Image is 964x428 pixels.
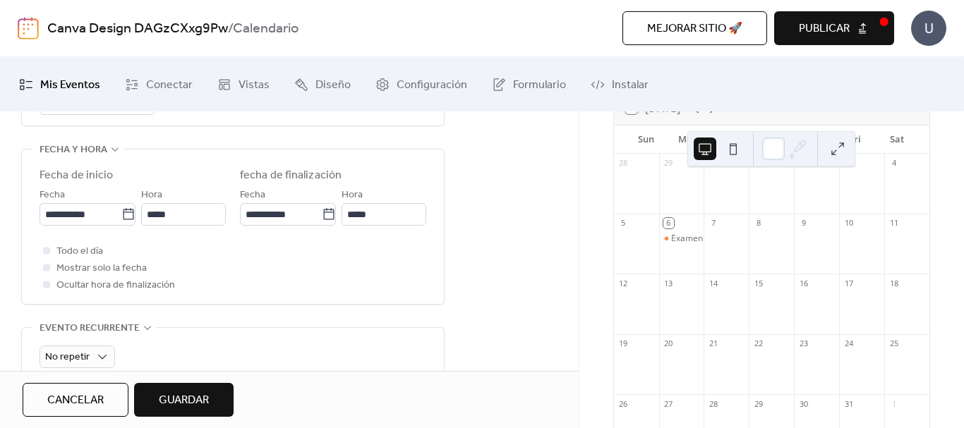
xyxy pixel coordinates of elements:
div: 13 [663,278,674,288]
div: 2 [798,158,809,169]
div: 4 [888,158,899,169]
div: Mon [667,126,709,154]
div: 30 [798,398,809,409]
span: Hora [141,187,162,204]
span: Conectar [146,74,193,96]
div: Examen Lengua [671,233,734,245]
div: 28 [708,398,718,409]
div: 3 [843,158,854,169]
span: Mejorar sitio 🚀 [647,20,742,37]
div: 5 [618,218,629,228]
div: Fecha de inicio [40,167,114,184]
span: Publicar [799,20,850,37]
div: 22 [753,338,764,349]
div: 24 [843,338,854,349]
div: 31 [843,398,854,409]
a: Formulario [481,63,577,106]
div: 27 [663,398,674,409]
div: Sun [625,126,667,154]
span: Fecha [40,187,65,204]
div: Examen Lengua [659,233,704,245]
div: 8 [753,218,764,228]
div: 1 [753,158,764,169]
img: logo [18,17,39,39]
b: Calendario [233,16,299,42]
div: Thu [793,126,834,154]
span: Todo el día [56,243,103,260]
a: Canva Design DAGzCXxg9Pw [47,16,228,42]
div: 20 [663,338,674,349]
div: Fri [834,126,876,154]
div: 18 [888,278,899,288]
span: Mis Eventos [40,74,100,96]
span: Mostrar solo la fecha [56,260,147,277]
div: 1 [888,398,899,409]
a: Mis Eventos [8,63,111,106]
div: 25 [888,338,899,349]
div: 14 [708,278,718,288]
div: 17 [843,278,854,288]
div: 28 [618,158,629,169]
div: 29 [663,158,674,169]
div: fecha de finalización [240,167,342,184]
span: No repetir [45,348,90,367]
span: fecha y hora [40,142,107,159]
div: 6 [663,218,674,228]
div: 19 [618,338,629,349]
div: 10 [843,218,854,228]
span: Vistas [239,74,270,96]
div: Wed [751,126,793,154]
div: 11 [888,218,899,228]
a: Configuración [365,63,478,106]
div: 30 [708,158,718,169]
a: Conectar [114,63,203,106]
div: 21 [708,338,718,349]
div: 23 [798,338,809,349]
div: 29 [753,398,764,409]
b: / [228,16,233,42]
span: Cancelar [47,392,104,409]
span: Instalar [612,74,649,96]
button: Publicar [774,11,894,45]
div: 7 [708,218,718,228]
div: 12 [618,278,629,288]
button: Guardar [134,383,234,417]
span: Fecha [240,187,265,204]
div: 26 [618,398,629,409]
span: Guardar [159,392,209,409]
span: Diseño [315,74,351,96]
span: Evento recurrente [40,320,140,337]
span: Hora [342,187,363,204]
div: Sat [876,126,918,154]
button: Cancelar [23,383,128,417]
div: U [911,11,946,46]
a: Diseño [284,63,361,106]
div: 16 [798,278,809,288]
div: Tue [709,126,750,154]
span: Configuración [397,74,467,96]
a: Instalar [580,63,659,106]
span: Formulario [513,74,566,96]
button: Mejorar sitio 🚀 [622,11,767,45]
div: 15 [753,278,764,288]
a: Vistas [207,63,280,106]
div: 9 [798,218,809,228]
span: Ocultar hora de finalización [56,277,175,294]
